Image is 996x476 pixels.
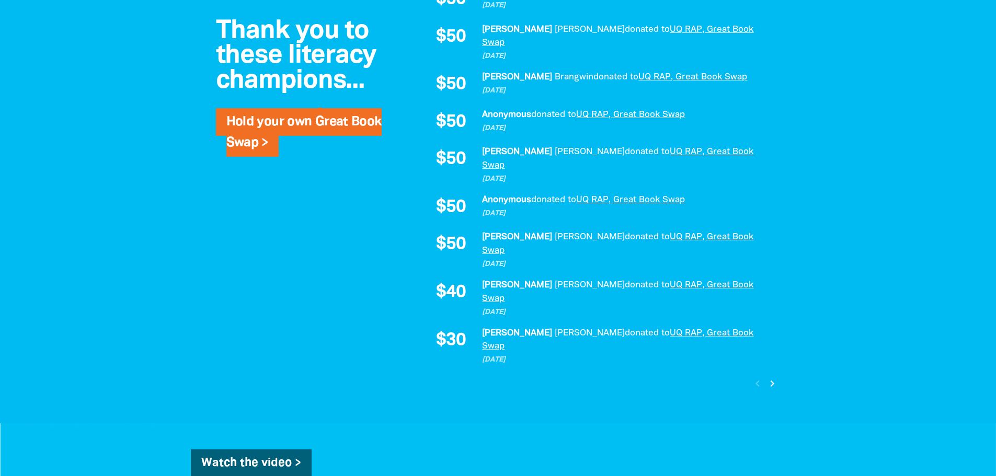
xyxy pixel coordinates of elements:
[482,51,770,62] p: [DATE]
[436,150,466,168] span: $50
[482,148,552,156] em: [PERSON_NAME]
[555,281,625,289] em: [PERSON_NAME]
[555,233,625,241] em: [PERSON_NAME]
[436,28,466,46] span: $50
[482,174,770,184] p: [DATE]
[482,73,552,81] em: [PERSON_NAME]
[216,19,376,92] span: Thank you to these literacy champions...
[555,148,625,156] em: [PERSON_NAME]
[766,377,779,390] i: chevron_right
[482,123,770,134] p: [DATE]
[436,332,466,350] span: $30
[555,73,593,81] em: Brangwin
[576,111,685,119] a: UQ RAP, Great Book Swap
[576,196,685,204] a: UQ RAP, Great Book Swap
[482,281,552,289] em: [PERSON_NAME]
[482,329,552,337] em: [PERSON_NAME]
[555,26,625,33] em: [PERSON_NAME]
[482,259,770,270] p: [DATE]
[482,111,531,119] em: Anonymous
[625,233,670,241] span: donated to
[625,329,670,337] span: donated to
[625,148,670,156] span: donated to
[482,233,753,254] a: UQ RAP, Great Book Swap
[625,281,670,289] span: donated to
[436,113,466,131] span: $50
[226,116,382,149] a: Hold your own Great Book Swap >
[482,307,770,318] p: [DATE]
[482,196,531,204] em: Anonymous
[436,236,466,253] span: $50
[555,329,625,337] em: [PERSON_NAME]
[638,73,747,81] a: UQ RAP, Great Book Swap
[482,1,770,11] p: [DATE]
[436,76,466,94] span: $50
[625,26,670,33] span: donated to
[531,111,576,119] span: donated to
[436,284,466,301] span: $40
[764,376,779,390] button: Next page
[436,199,466,216] span: $50
[482,26,552,33] em: [PERSON_NAME]
[482,281,753,303] a: UQ RAP, Great Book Swap
[482,148,753,169] a: UQ RAP, Great Book Swap
[531,196,576,204] span: donated to
[482,355,770,365] p: [DATE]
[482,208,770,219] p: [DATE]
[482,233,552,241] em: [PERSON_NAME]
[593,73,638,81] span: donated to
[482,86,770,96] p: [DATE]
